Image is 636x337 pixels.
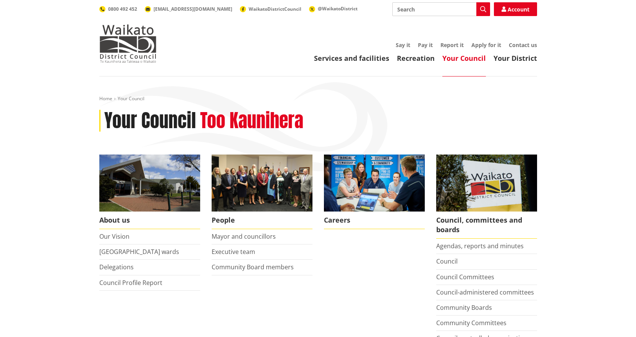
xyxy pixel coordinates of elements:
[436,212,537,239] span: Council, committees and boards
[494,54,537,63] a: Your District
[392,2,490,16] input: Search input
[396,41,410,49] a: Say it
[309,5,358,12] a: @WaikatoDistrict
[440,41,464,49] a: Report it
[212,263,294,271] a: Community Board members
[99,155,200,212] img: WDC Building 0015
[145,6,232,12] a: [EMAIL_ADDRESS][DOMAIN_NAME]
[212,232,276,241] a: Mayor and councillors
[212,155,312,212] img: 2022 Council
[99,232,129,241] a: Our Vision
[154,6,232,12] span: [EMAIL_ADDRESS][DOMAIN_NAME]
[436,257,458,265] a: Council
[99,155,200,229] a: WDC Building 0015 About us
[99,6,137,12] a: 0800 492 452
[509,41,537,49] a: Contact us
[99,212,200,229] span: About us
[99,24,157,63] img: Waikato District Council - Te Kaunihera aa Takiwaa o Waikato
[436,319,507,327] a: Community Committees
[418,41,433,49] a: Pay it
[249,6,301,12] span: WaikatoDistrictCouncil
[118,95,144,102] span: Your Council
[212,212,312,229] span: People
[436,273,494,281] a: Council Committees
[99,263,134,271] a: Delegations
[471,41,501,49] a: Apply for it
[324,155,425,212] img: Office staff in meeting - Career page
[442,54,486,63] a: Your Council
[240,6,301,12] a: WaikatoDistrictCouncil
[212,247,255,256] a: Executive team
[436,242,524,250] a: Agendas, reports and minutes
[397,54,435,63] a: Recreation
[99,278,162,287] a: Council Profile Report
[314,54,389,63] a: Services and facilities
[494,2,537,16] a: Account
[436,303,492,312] a: Community Boards
[436,155,537,212] img: Waikato-District-Council-sign
[324,155,425,229] a: Careers
[200,110,303,132] h2: Too Kaunihera
[324,212,425,229] span: Careers
[99,96,537,102] nav: breadcrumb
[104,110,196,132] h1: Your Council
[436,155,537,239] a: Waikato-District-Council-sign Council, committees and boards
[99,247,179,256] a: [GEOGRAPHIC_DATA] wards
[436,288,534,296] a: Council-administered committees
[108,6,137,12] span: 0800 492 452
[212,155,312,229] a: 2022 Council People
[318,5,358,12] span: @WaikatoDistrict
[99,95,112,102] a: Home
